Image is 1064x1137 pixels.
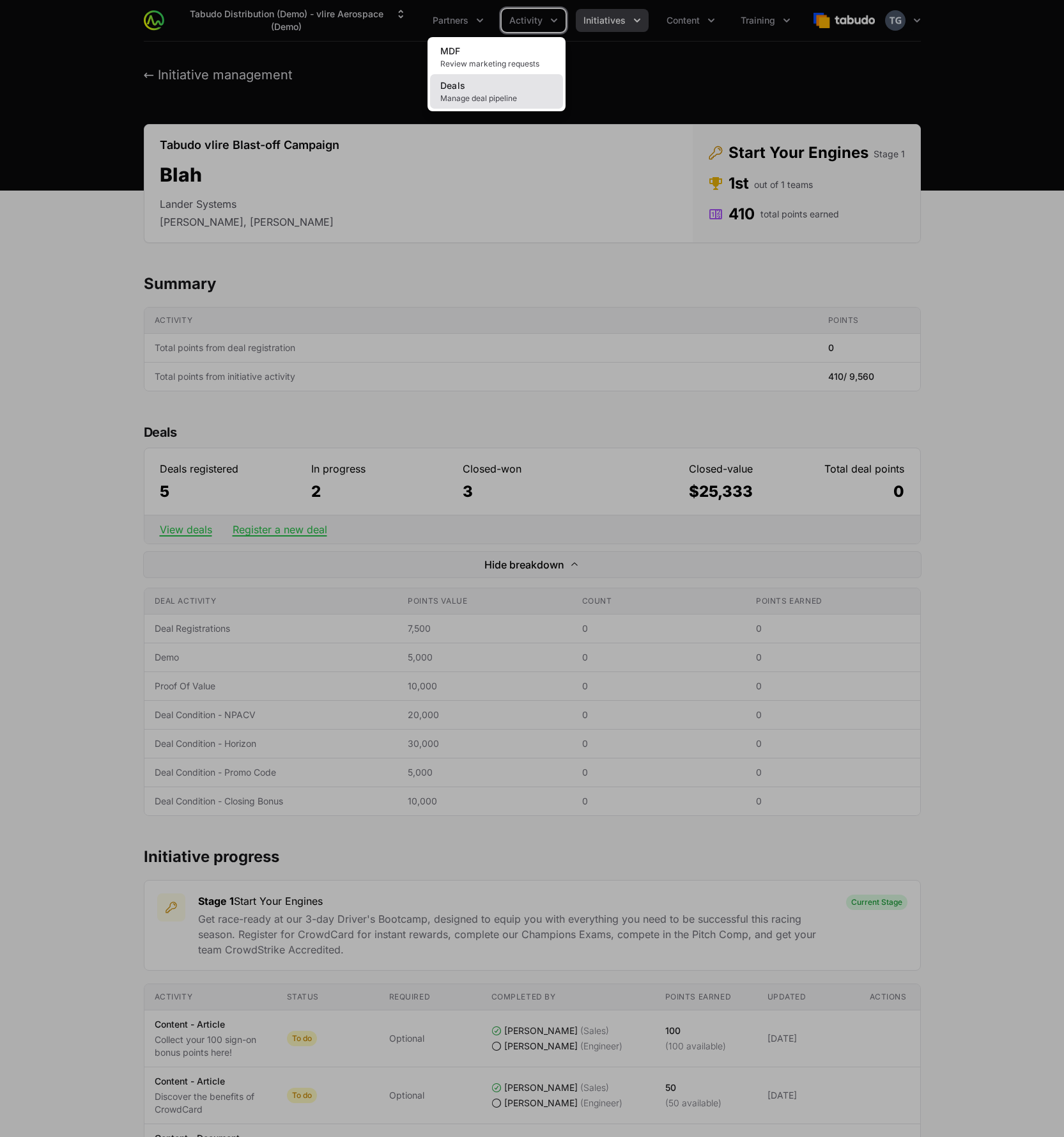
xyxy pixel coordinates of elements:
[430,74,563,109] a: DealsManage deal pipeline
[440,80,466,91] span: Deals
[164,3,798,38] div: Main navigation
[440,93,553,104] span: Manage deal pipeline
[430,40,563,74] a: MDFReview marketing requests
[440,59,553,69] span: Review marketing requests
[440,45,461,56] span: MDF
[502,9,566,32] div: Activity menu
